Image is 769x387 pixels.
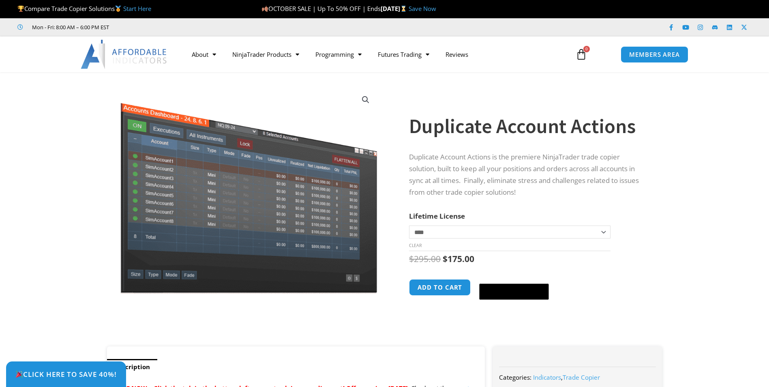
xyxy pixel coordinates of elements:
[478,278,551,281] iframe: Secure express checkout frame
[479,284,549,300] button: Buy with GPay
[18,6,24,12] img: 🏆
[563,43,599,66] a: 0
[409,253,441,264] bdi: 295.00
[358,92,373,107] a: View full-screen image gallery
[381,4,409,13] strong: [DATE]
[401,6,407,12] img: ⌛
[409,211,465,221] label: Lifetime License
[115,6,121,12] img: 🥇
[629,52,680,58] span: MEMBERS AREA
[120,23,242,31] iframe: Customer reviews powered by Trustpilot
[409,279,471,296] button: Add to cart
[437,45,476,64] a: Reviews
[184,45,566,64] nav: Menu
[81,40,168,69] img: LogoAI | Affordable Indicators – NinjaTrader
[409,253,414,264] span: $
[30,22,109,32] span: Mon - Fri: 8:00 AM – 6:00 PM EST
[307,45,370,64] a: Programming
[409,243,422,248] a: Clear options
[443,253,448,264] span: $
[583,46,590,52] span: 0
[123,4,151,13] a: Start Here
[409,306,646,314] iframe: PayPal Message 1
[262,6,268,12] img: 🍂
[118,86,379,294] img: Screenshot 2024-08-26 15414455555
[621,46,688,63] a: MEMBERS AREA
[370,45,437,64] a: Futures Trading
[17,4,151,13] span: Compare Trade Copier Solutions
[6,361,126,387] a: 🎉Click Here to save 40%!
[261,4,381,13] span: OCTOBER SALE | Up To 50% OFF | Ends
[443,253,474,264] bdi: 175.00
[15,371,117,378] span: Click Here to save 40%!
[409,151,646,198] p: Duplicate Account Actions is the premiere NinjaTrader trade copier solution, built to keep all yo...
[16,371,23,378] img: 🎉
[184,45,224,64] a: About
[409,4,436,13] a: Save Now
[224,45,307,64] a: NinjaTrader Products
[409,112,646,140] h1: Duplicate Account Actions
